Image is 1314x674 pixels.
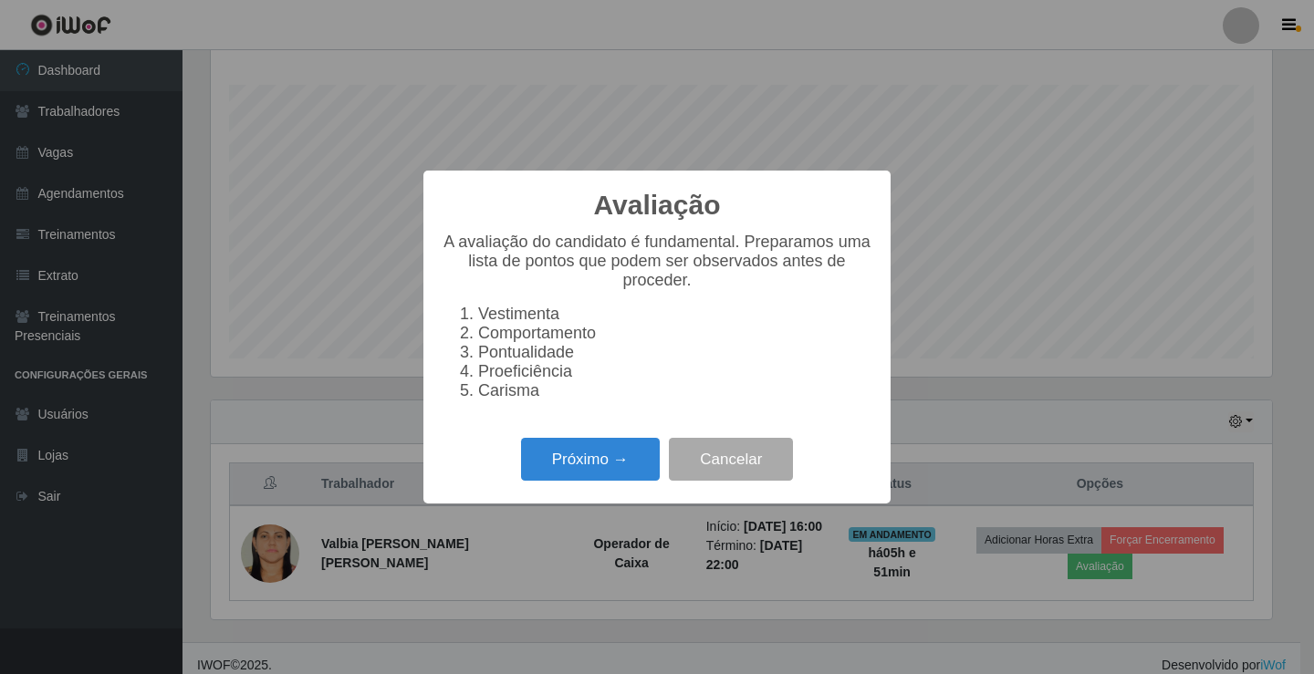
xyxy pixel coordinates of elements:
li: Pontualidade [478,343,872,362]
p: A avaliação do candidato é fundamental. Preparamos uma lista de pontos que podem ser observados a... [442,233,872,290]
li: Comportamento [478,324,872,343]
button: Próximo → [521,438,660,481]
li: Vestimenta [478,305,872,324]
button: Cancelar [669,438,793,481]
h2: Avaliação [594,189,721,222]
li: Carisma [478,381,872,400]
li: Proeficiência [478,362,872,381]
